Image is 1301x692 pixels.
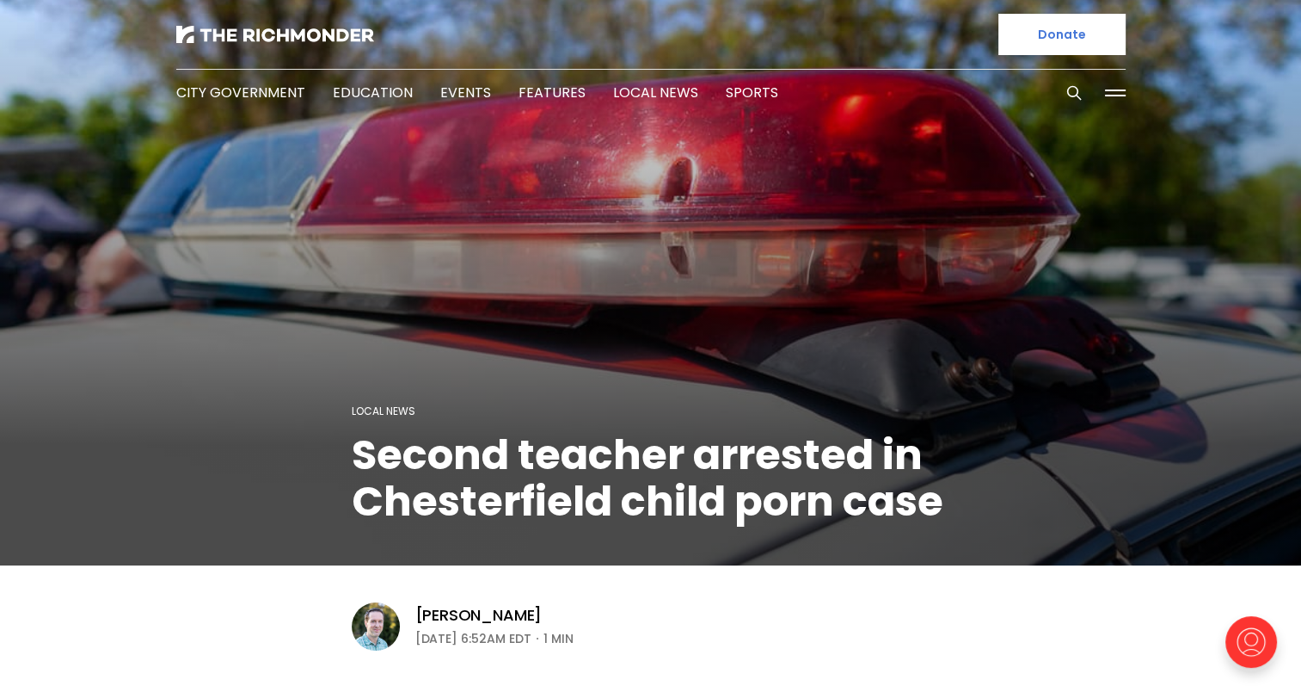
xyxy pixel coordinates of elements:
a: Local News [613,83,698,102]
button: Search this site [1061,80,1087,106]
a: Events [440,83,491,102]
time: [DATE] 6:52AM EDT [415,628,531,649]
a: Local News [352,404,415,418]
a: [PERSON_NAME] [415,605,543,626]
iframe: portal-trigger [1211,608,1301,692]
a: Education [333,83,413,102]
a: City Government [176,83,305,102]
h1: Second teacher arrested in Chesterfield child porn case [352,432,950,525]
a: Features [519,83,586,102]
span: 1 min [543,628,574,649]
img: The Richmonder [176,26,374,43]
img: Michael Phillips [352,602,400,651]
a: Sports [726,83,778,102]
a: Donate [998,14,1126,55]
